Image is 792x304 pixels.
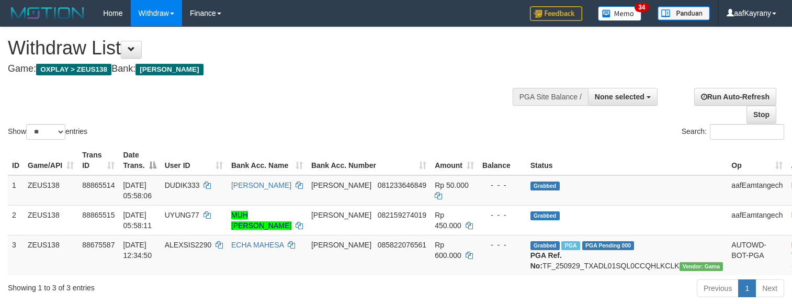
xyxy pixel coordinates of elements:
[165,211,199,219] span: UYUNG77
[682,124,784,140] label: Search:
[8,64,517,74] h4: Game: Bank:
[755,279,784,297] a: Next
[727,175,787,206] td: aafEamtangech
[8,5,87,21] img: MOTION_logo.png
[435,211,461,230] span: Rp 450.000
[526,235,728,275] td: TF_250929_TXADL01SQL0CCQHLKCLK
[24,145,78,175] th: Game/API: activate to sort column ascending
[82,181,115,189] span: 88865514
[530,182,560,190] span: Grabbed
[227,145,307,175] th: Bank Acc. Name: activate to sort column ascending
[24,175,78,206] td: ZEUS138
[435,241,461,260] span: Rp 600.000
[635,3,649,12] span: 34
[82,241,115,249] span: 88675587
[307,145,431,175] th: Bank Acc. Number: activate to sort column ascending
[119,145,160,175] th: Date Trans.: activate to sort column descending
[8,235,24,275] td: 3
[82,211,115,219] span: 88865515
[697,279,739,297] a: Previous
[595,93,644,101] span: None selected
[561,241,580,250] span: Marked by aafpengsreynich
[526,145,728,175] th: Status
[378,181,426,189] span: Copy 081233646849 to clipboard
[24,205,78,235] td: ZEUS138
[738,279,756,297] a: 1
[727,205,787,235] td: aafEamtangech
[8,145,24,175] th: ID
[710,124,784,140] input: Search:
[588,88,658,106] button: None selected
[231,211,291,230] a: MUH [PERSON_NAME]
[165,241,212,249] span: ALEXSIS2290
[658,6,710,20] img: panduan.png
[435,181,469,189] span: Rp 50.000
[24,235,78,275] td: ZEUS138
[727,145,787,175] th: Op: activate to sort column ascending
[746,106,776,123] a: Stop
[36,64,111,75] span: OXPLAY > ZEUS138
[8,38,517,59] h1: Withdraw List
[513,88,588,106] div: PGA Site Balance /
[311,241,371,249] span: [PERSON_NAME]
[311,211,371,219] span: [PERSON_NAME]
[231,181,291,189] a: [PERSON_NAME]
[378,241,426,249] span: Copy 085822076561 to clipboard
[123,211,152,230] span: [DATE] 05:58:11
[26,124,65,140] select: Showentries
[135,64,203,75] span: [PERSON_NAME]
[78,145,119,175] th: Trans ID: activate to sort column ascending
[530,211,560,220] span: Grabbed
[727,235,787,275] td: AUTOWD-BOT-PGA
[311,181,371,189] span: [PERSON_NAME]
[482,210,522,220] div: - - -
[680,262,723,271] span: Vendor URL: https://trx31.1velocity.biz
[530,251,562,270] b: PGA Ref. No:
[482,240,522,250] div: - - -
[231,241,284,249] a: ECHA MAHESA
[8,205,24,235] td: 2
[598,6,642,21] img: Button%20Memo.svg
[582,241,635,250] span: PGA Pending
[123,181,152,200] span: [DATE] 05:58:06
[482,180,522,190] div: - - -
[530,241,560,250] span: Grabbed
[8,175,24,206] td: 1
[378,211,426,219] span: Copy 082159274019 to clipboard
[165,181,200,189] span: DUDIK333
[8,278,322,293] div: Showing 1 to 3 of 3 entries
[8,124,87,140] label: Show entries
[478,145,526,175] th: Balance
[123,241,152,260] span: [DATE] 12:34:50
[161,145,227,175] th: User ID: activate to sort column ascending
[530,6,582,21] img: Feedback.jpg
[694,88,776,106] a: Run Auto-Refresh
[431,145,478,175] th: Amount: activate to sort column ascending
